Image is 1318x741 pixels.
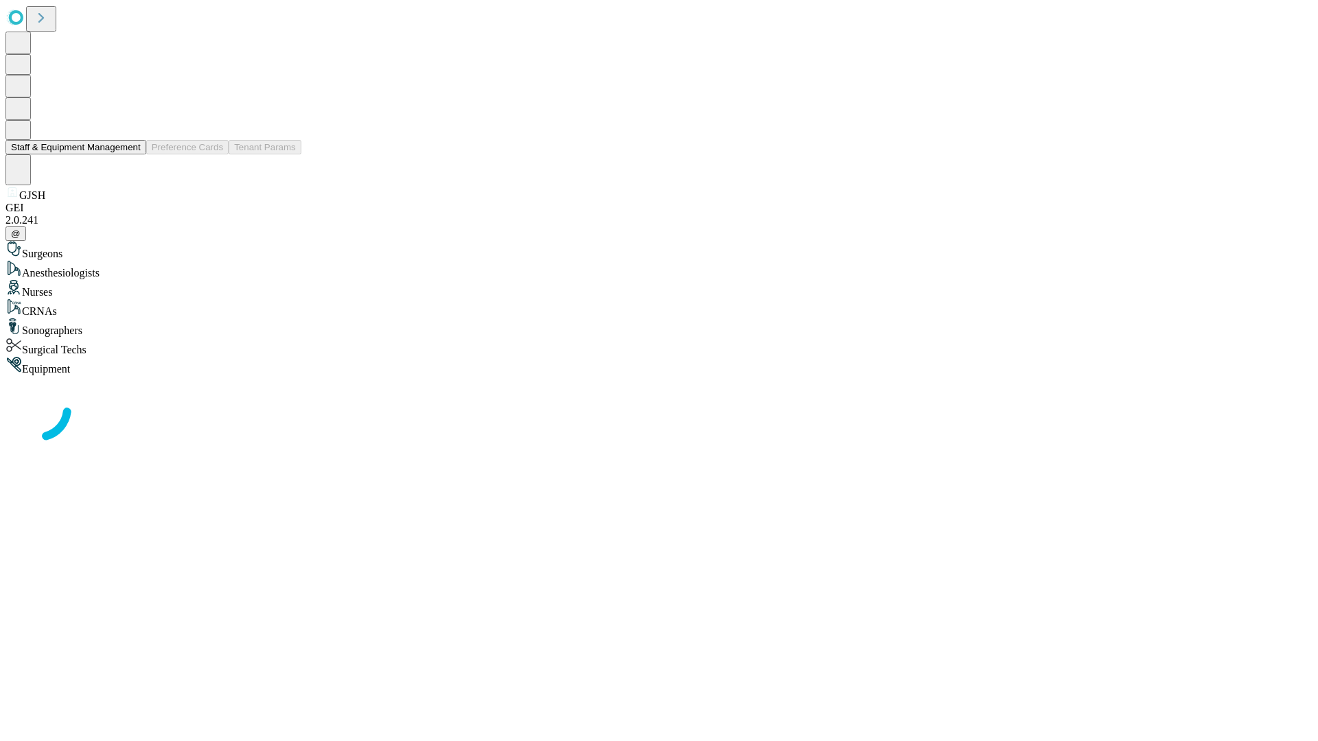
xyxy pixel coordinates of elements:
[5,226,26,241] button: @
[146,140,229,154] button: Preference Cards
[5,337,1313,356] div: Surgical Techs
[5,298,1313,318] div: CRNAs
[11,228,21,239] span: @
[5,214,1313,226] div: 2.0.241
[5,318,1313,337] div: Sonographers
[5,356,1313,375] div: Equipment
[5,202,1313,214] div: GEI
[5,260,1313,279] div: Anesthesiologists
[19,189,45,201] span: GJSH
[5,241,1313,260] div: Surgeons
[229,140,301,154] button: Tenant Params
[5,140,146,154] button: Staff & Equipment Management
[5,279,1313,298] div: Nurses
